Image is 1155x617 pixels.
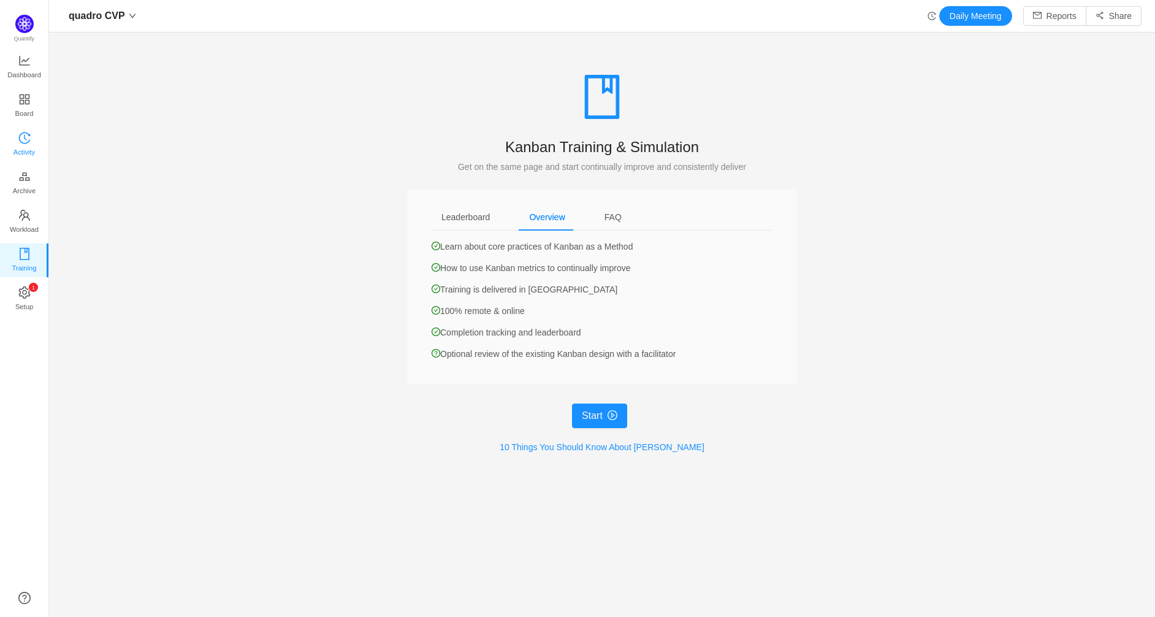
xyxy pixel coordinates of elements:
i: icon: team [18,209,31,221]
button: Daily Meeting [939,6,1012,26]
a: Training [18,248,31,273]
p: 100% remote & online [432,305,772,318]
div: Leaderboard [432,204,500,231]
p: Training is delivered in [GEOGRAPHIC_DATA] [432,283,772,296]
a: Board [18,94,31,118]
div: Kanban Training & Simulation [407,134,797,160]
sup: 1 [29,283,38,292]
img: Quantify [15,15,34,33]
i: icon: check-circle [432,285,440,293]
i: icon: history [928,12,936,20]
i: icon: appstore [18,93,31,105]
p: Learn about core practices of Kanban as a Method [432,240,772,253]
p: How to use Kanban metrics to continually improve [432,262,772,275]
i: icon: history [18,132,31,144]
i: icon: line-chart [18,55,31,67]
i: icon: gold [18,171,31,183]
span: quadro CVP [69,6,125,26]
p: Completion tracking and leaderboard [432,326,772,339]
i: icon: book [18,248,31,260]
div: Overview [519,204,574,231]
p: Optional review of the existing Kanban design with a facilitator [432,348,772,361]
span: Setup [15,294,33,319]
span: Board [15,101,34,126]
a: 10 Things You Should Know About [PERSON_NAME] [500,442,704,452]
i: icon: setting [18,286,31,299]
span: Archive [13,178,36,203]
p: 1 [31,283,34,292]
a: icon: question-circle [18,592,31,604]
button: icon: share-altShare [1086,6,1142,26]
a: Activity [18,132,31,157]
i: icon: check-circle [432,263,440,272]
i: icon: question-circle [432,349,440,358]
span: Quantify [14,36,35,42]
div: Get on the same page and start continually improve and consistently deliver [407,160,797,174]
i: icon: down [129,12,136,20]
span: Dashboard [7,63,41,87]
i: icon: check-circle [432,306,440,315]
a: Dashboard [18,55,31,80]
button: Starticon: play-circle [572,404,627,428]
i: icon: check-circle [432,328,440,336]
i: icon: check-circle [432,242,440,250]
a: Workload [18,210,31,234]
i: icon: book [580,75,624,119]
span: Workload [10,217,39,242]
span: Activity [13,140,35,164]
button: icon: mailReports [1023,6,1086,26]
div: FAQ [595,204,631,231]
a: icon: settingSetup [18,287,31,312]
span: Training [12,256,36,280]
a: Archive [18,171,31,196]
